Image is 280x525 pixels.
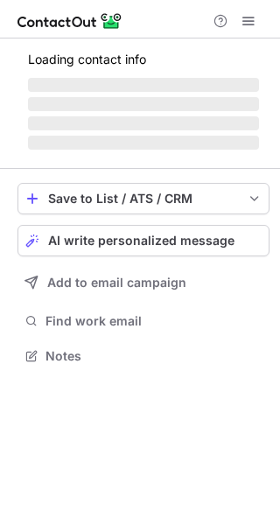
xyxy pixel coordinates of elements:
button: AI write personalized message [17,225,269,256]
span: Find work email [45,313,262,329]
button: Find work email [17,309,269,333]
span: ‌ [28,116,259,130]
span: AI write personalized message [48,234,234,248]
span: Notes [45,348,262,364]
div: Save to List / ATS / CRM [48,192,239,206]
button: save-profile-one-click [17,183,269,214]
span: ‌ [28,78,259,92]
p: Loading contact info [28,52,259,66]
button: Add to email campaign [17,267,269,298]
button: Notes [17,344,269,368]
span: Add to email campaign [47,276,186,290]
span: ‌ [28,136,259,150]
span: ‌ [28,97,259,111]
img: ContactOut v5.3.10 [17,10,122,31]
